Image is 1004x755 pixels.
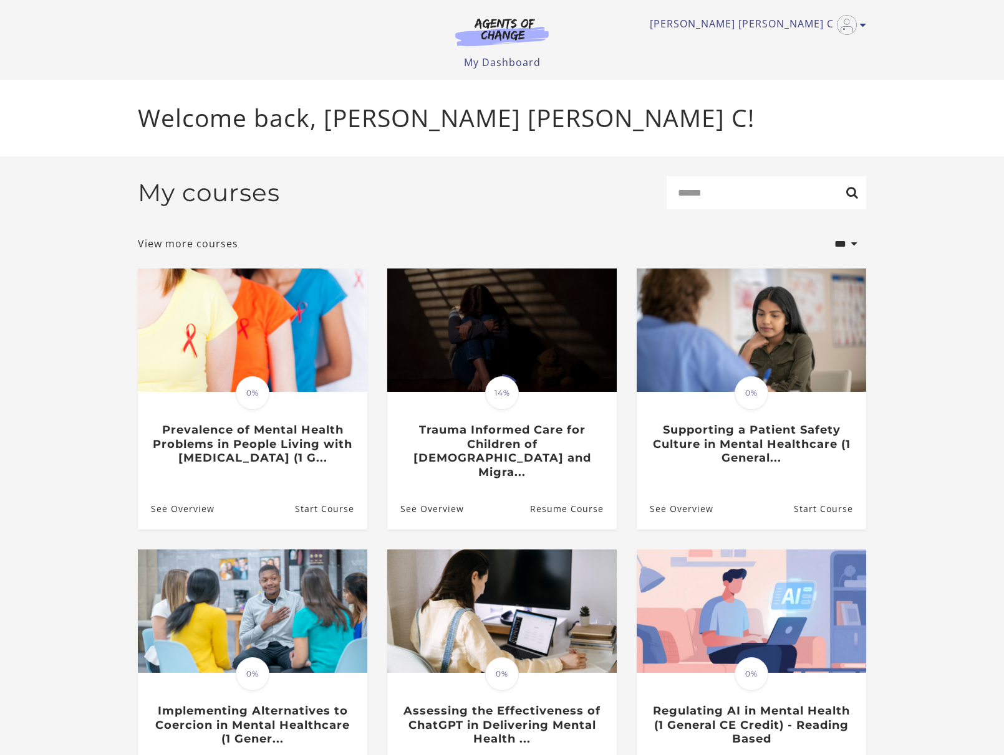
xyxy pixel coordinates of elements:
span: 14% [485,376,519,410]
h3: Trauma Informed Care for Children of [DEMOGRAPHIC_DATA] and Migra... [400,423,603,479]
span: 0% [485,657,519,691]
a: View more courses [138,236,238,251]
a: Supporting a Patient Safety Culture in Mental Healthcare (1 General...: See Overview [637,489,713,529]
span: 0% [236,376,269,410]
a: Prevalence of Mental Health Problems in People Living with HIV (1 G...: Resume Course [295,489,367,529]
h3: Supporting a Patient Safety Culture in Mental Healthcare (1 General... [650,423,852,465]
a: Toggle menu [650,15,860,35]
h3: Prevalence of Mental Health Problems in People Living with [MEDICAL_DATA] (1 G... [151,423,354,465]
span: 0% [735,657,768,691]
h3: Implementing Alternatives to Coercion in Mental Healthcare (1 Gener... [151,704,354,746]
a: Trauma Informed Care for Children of Undocumented Parents and Migra...: Resume Course [530,489,617,529]
h2: My courses [138,178,280,207]
h3: Assessing the Effectiveness of ChatGPT in Delivering Mental Health ... [400,704,603,746]
a: My Dashboard [464,55,541,69]
a: Prevalence of Mental Health Problems in People Living with HIV (1 G...: See Overview [138,489,215,529]
a: Trauma Informed Care for Children of Undocumented Parents and Migra...: See Overview [387,489,464,529]
a: Supporting a Patient Safety Culture in Mental Healthcare (1 General...: Resume Course [794,489,866,529]
h3: Regulating AI in Mental Health (1 General CE Credit) - Reading Based [650,704,852,746]
span: 0% [236,657,269,691]
span: 0% [735,376,768,410]
p: Welcome back, [PERSON_NAME] [PERSON_NAME] C! [138,100,866,136]
img: Agents of Change Logo [442,17,562,46]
